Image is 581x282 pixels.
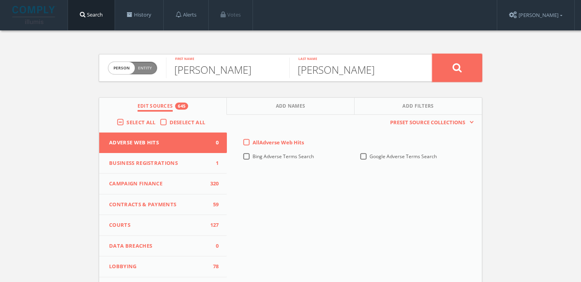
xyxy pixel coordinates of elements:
button: Preset Source Collections [386,119,474,127]
button: Add Names [227,98,355,115]
span: person [108,62,135,74]
img: illumis [12,6,57,24]
span: Bing Adverse Terms Search [253,153,314,160]
button: Add Filters [355,98,482,115]
span: Contracts & Payments [109,201,207,209]
span: Lobbying [109,263,207,271]
span: Preset Source Collections [386,119,469,127]
button: Data Breaches0 [99,236,227,257]
span: 78 [207,263,219,271]
span: Add Filters [402,103,434,112]
span: Google Adverse Terms Search [370,153,437,160]
span: Business Registrations [109,159,207,167]
span: Campaign Finance [109,180,207,188]
span: Add Names [276,103,306,112]
span: Data Breaches [109,242,207,250]
button: Edit Sources645 [99,98,227,115]
span: 127 [207,221,219,229]
span: 59 [207,201,219,209]
span: Deselect All [170,119,206,126]
span: Adverse Web Hits [109,139,207,147]
button: Campaign Finance320 [99,174,227,194]
button: Lobbying78 [99,256,227,277]
button: Courts127 [99,215,227,236]
span: 0 [207,139,219,147]
span: Select All [126,119,155,126]
span: All Adverse Web Hits [253,139,304,146]
span: 0 [207,242,219,250]
span: Courts [109,221,207,229]
span: Edit Sources [138,103,173,112]
span: Entity [138,65,152,71]
div: 645 [175,103,188,110]
span: 1 [207,159,219,167]
button: Contracts & Payments59 [99,194,227,215]
button: Business Registrations1 [99,153,227,174]
button: Adverse Web Hits0 [99,133,227,153]
span: 320 [207,180,219,188]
